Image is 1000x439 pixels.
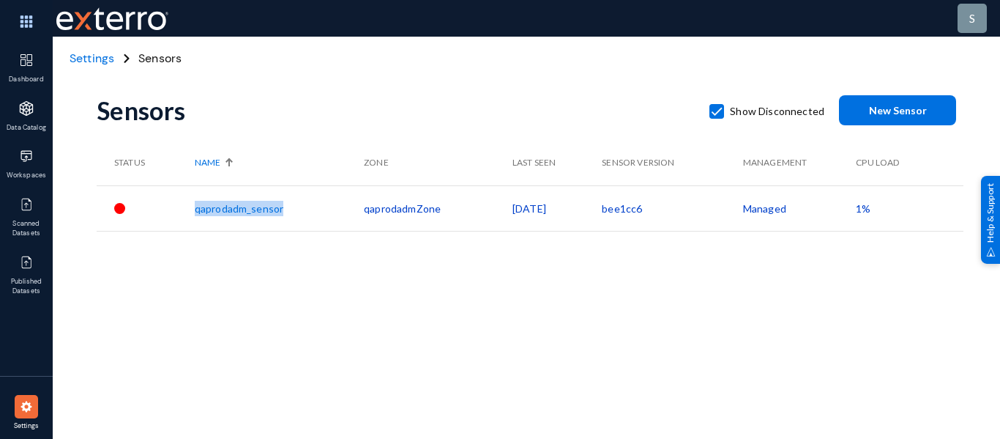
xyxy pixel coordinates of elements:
span: Sensors [138,50,182,67]
td: bee1cc6 [602,185,743,231]
span: Settings [70,51,114,66]
div: Sensors [97,95,695,125]
th: CPU Load [856,140,932,185]
th: Management [743,140,856,185]
span: Exterro [53,4,166,34]
span: s [969,11,975,25]
th: Zone [364,140,512,185]
td: [DATE] [512,185,602,231]
div: s [969,10,975,27]
span: Name [195,156,220,169]
img: icon-settings.svg [19,399,34,414]
a: qaprodadm_sensor [195,202,283,215]
td: Managed [743,185,856,231]
div: Help & Support [981,175,1000,263]
td: qaprodadmZone [364,185,512,231]
span: Data Catalog [3,123,51,133]
img: icon-applications.svg [19,101,34,116]
span: 1% [856,202,870,215]
span: Scanned Datasets [3,219,51,239]
img: exterro-work-mark.svg [56,7,168,30]
th: Last Seen [512,140,602,185]
img: icon-workspace.svg [19,149,34,163]
div: Name [195,156,357,169]
img: help_support.svg [986,247,996,257]
img: icon-published.svg [19,197,34,212]
span: New Sensor [869,104,927,117]
span: Published Datasets [3,277,51,297]
span: Settings [3,421,51,432]
span: Workspaces [3,171,51,181]
button: New Sensor [839,95,956,125]
span: Dashboard [3,75,51,85]
img: icon-dashboard.svg [19,53,34,67]
span: Show Disconnected [730,100,824,122]
th: Sensor Version [602,140,743,185]
img: icon-published.svg [19,255,34,270]
th: Status [97,140,195,185]
img: app launcher [4,6,48,37]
